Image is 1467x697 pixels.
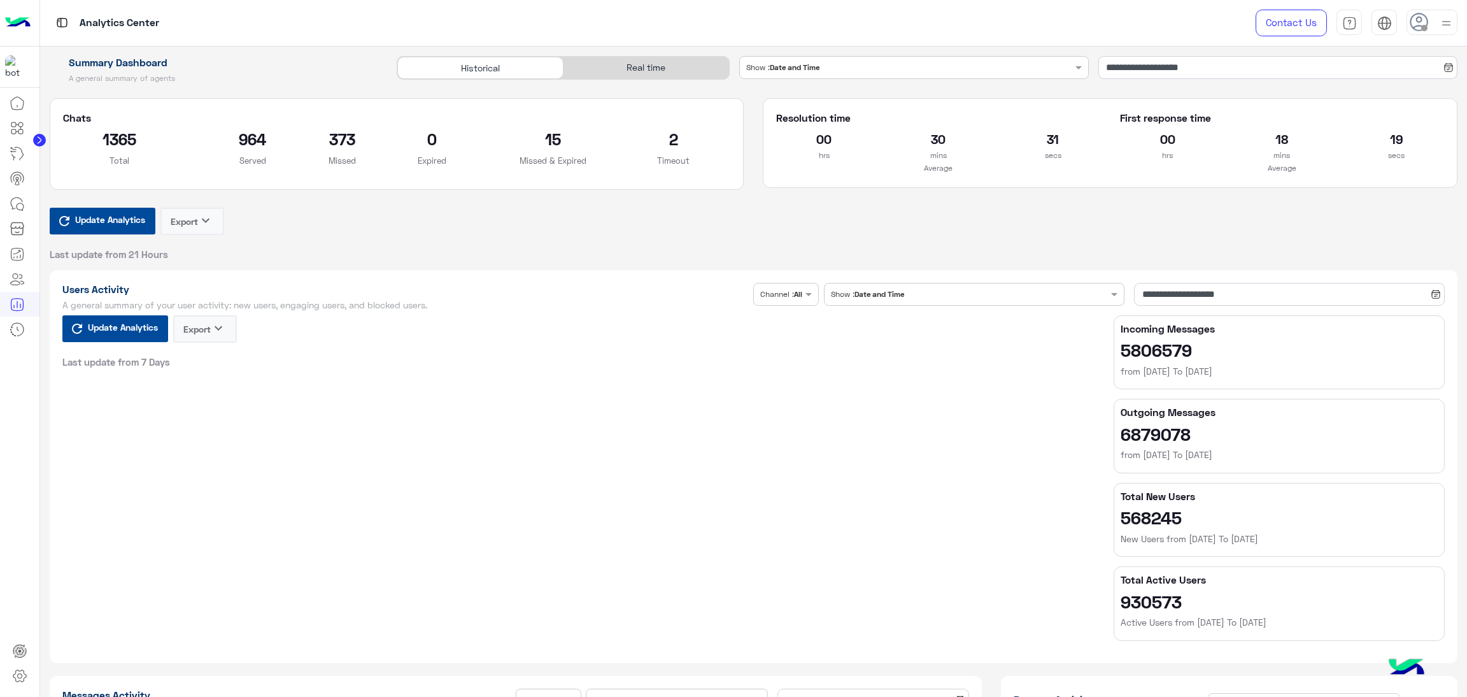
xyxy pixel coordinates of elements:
h2: 568245 [1121,507,1438,528]
button: Update Analytics [62,315,168,342]
h1: Users Activity [62,283,749,296]
p: hrs [1120,149,1215,162]
span: Update Analytics [72,211,148,228]
h2: 15 [508,129,597,149]
img: tab [54,15,70,31]
h2: 00 [776,129,872,149]
p: secs [1005,149,1101,162]
img: hulul-logo.png [1384,646,1429,691]
h2: 373 [329,129,356,149]
p: mins [1234,149,1329,162]
h6: from [DATE] To [DATE] [1121,449,1438,461]
span: Last update from 21 Hours [50,248,168,261]
h1: Summary Dashboard [50,56,383,69]
h5: First response time [1120,111,1444,124]
h2: 2 [616,129,730,149]
h2: 31 [1005,129,1101,149]
h2: 964 [195,129,309,149]
img: tab [1377,16,1392,31]
div: Real time [563,57,729,79]
button: Exportkeyboard_arrow_down [160,208,224,235]
p: secs [1349,149,1444,162]
h5: Incoming Messages [1121,322,1438,335]
img: profile [1438,15,1454,31]
h6: Active Users from [DATE] To [DATE] [1121,616,1438,629]
h2: 6879078 [1121,424,1438,444]
img: Logo [5,10,31,36]
h2: 0 [375,129,489,149]
img: 1403182699927242 [5,55,28,78]
h5: Resolution time [776,111,1100,124]
h5: A general summary of your user activity: new users, engaging users, and blocked users. [62,300,749,310]
h2: 19 [1349,129,1444,149]
p: Analytics Center [80,15,159,32]
p: Expired [375,154,489,167]
h5: A general summary of agents [50,73,383,83]
p: Served [195,154,309,167]
button: Exportkeyboard_arrow_down [173,315,237,343]
h5: Outgoing Messages [1121,406,1438,419]
p: Total [63,154,177,167]
b: Date and Time [854,289,904,299]
button: Update Analytics [50,208,155,234]
p: Missed [329,154,356,167]
p: Missed & Expired [508,154,597,167]
h2: 30 [891,129,986,149]
span: Last update from 7 Days [62,356,170,368]
img: tab [1342,16,1357,31]
p: Average [1120,162,1444,175]
a: Contact Us [1256,10,1327,36]
h6: from [DATE] To [DATE] [1121,365,1438,378]
b: Date and Time [770,62,819,72]
h2: 5806579 [1121,340,1438,360]
h6: New Users from [DATE] To [DATE] [1121,533,1438,545]
h2: 00 [1120,129,1215,149]
span: Update Analytics [85,319,161,336]
p: Average [776,162,1100,175]
h5: Total Active Users [1121,573,1438,586]
p: Timeout [616,154,730,167]
h2: 930573 [1121,591,1438,612]
div: Historical [397,57,563,79]
h2: 1365 [63,129,177,149]
i: keyboard_arrow_down [211,320,226,336]
p: mins [891,149,986,162]
i: keyboard_arrow_down [198,213,213,228]
h5: Total New Users [1121,490,1438,503]
h2: 18 [1234,129,1329,149]
a: tab [1336,10,1362,36]
h5: Chats [63,111,731,124]
p: hrs [776,149,872,162]
b: All [794,289,802,299]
